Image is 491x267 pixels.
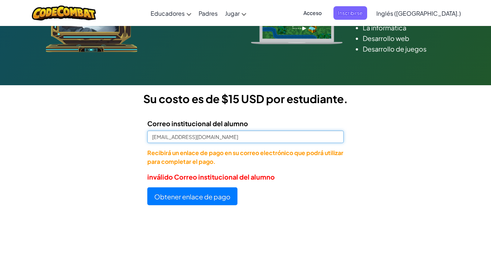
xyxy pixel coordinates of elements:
font: Su costo es de $15 USD por estudiante. [143,92,348,106]
font: Obtener enlace de pago [154,192,230,201]
a: Educadores [147,3,195,23]
font: Desarrollo de juegos [363,45,427,53]
font: Correo institucional del alumno [147,119,248,128]
font: Jugar [225,10,240,17]
a: Jugar [221,3,250,23]
font: Desarrollo web [363,34,409,42]
button: Inscribirse [333,6,367,20]
img: Logotipo de CodeCombat [32,5,96,20]
font: Acceso [303,10,322,16]
font: Recibirá un enlace de pago en su correo electrónico que podrá utilizar para completar el pago. [147,149,343,165]
font: inválido Correo institucional del alumno [147,173,275,181]
a: Inglés ([GEOGRAPHIC_DATA].) [373,3,465,23]
a: Padres [195,3,221,23]
font: Educadores [151,10,185,17]
button: Acceso [299,6,326,20]
font: Inglés ([GEOGRAPHIC_DATA].) [376,10,461,17]
font: Inscribirse [338,10,363,16]
button: Obtener enlace de pago [147,187,237,205]
font: Padres [199,10,218,17]
font: La informática [363,23,406,32]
